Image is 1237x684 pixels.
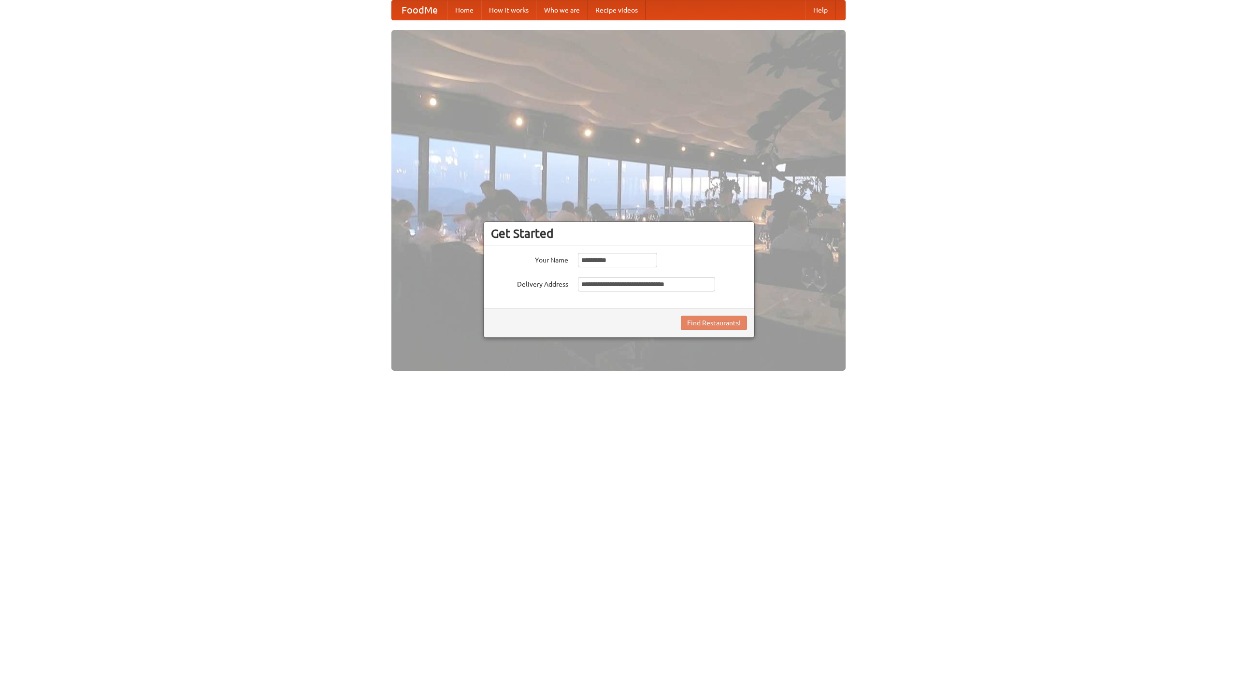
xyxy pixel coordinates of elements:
a: FoodMe [392,0,447,20]
a: Recipe videos [588,0,646,20]
a: How it works [481,0,536,20]
a: Who we are [536,0,588,20]
label: Delivery Address [491,277,568,289]
a: Home [447,0,481,20]
button: Find Restaurants! [681,316,747,330]
label: Your Name [491,253,568,265]
h3: Get Started [491,226,747,241]
a: Help [805,0,835,20]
